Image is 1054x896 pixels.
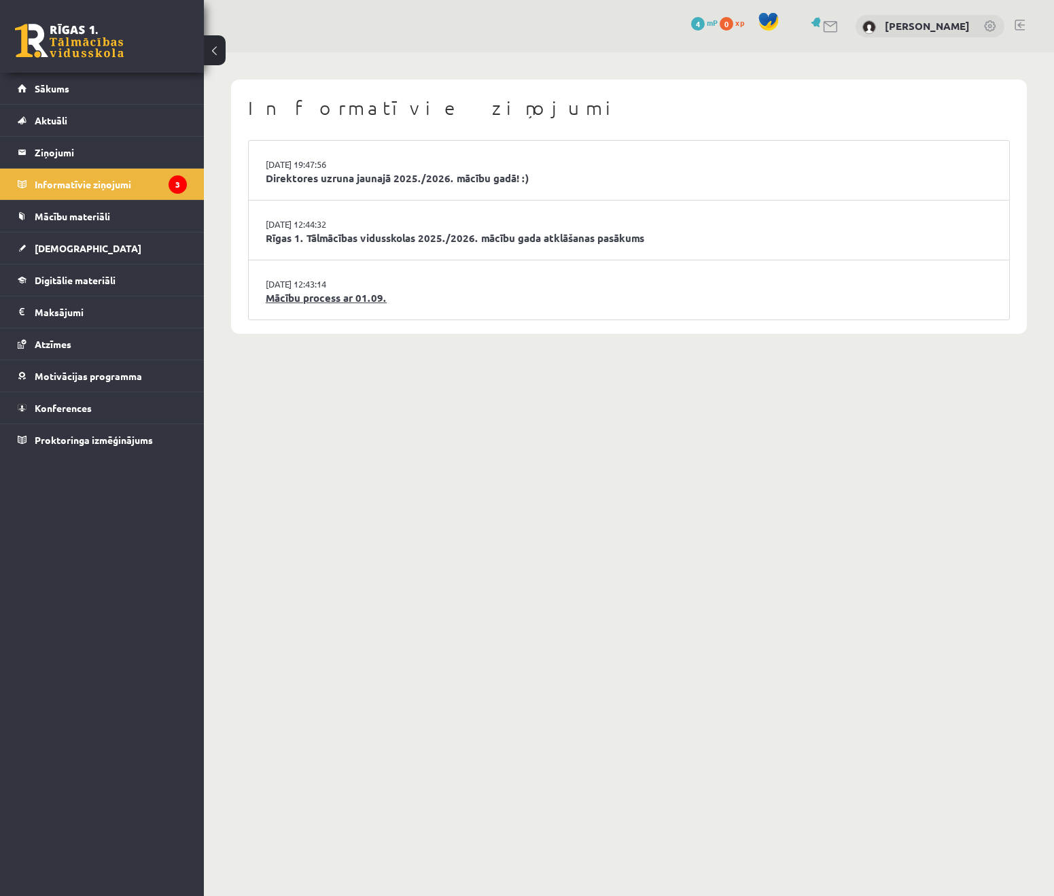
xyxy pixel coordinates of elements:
[248,97,1010,120] h1: Informatīvie ziņojumi
[18,105,187,136] a: Aktuāli
[18,424,187,455] a: Proktoringa izmēģinājums
[35,82,69,94] span: Sākums
[720,17,751,28] a: 0 xp
[707,17,718,28] span: mP
[35,210,110,222] span: Mācību materiāli
[18,264,187,296] a: Digitālie materiāli
[18,232,187,264] a: [DEMOGRAPHIC_DATA]
[35,338,71,350] span: Atzīmes
[169,175,187,194] i: 3
[18,392,187,424] a: Konferences
[35,434,153,446] span: Proktoringa izmēģinājums
[735,17,744,28] span: xp
[35,296,187,328] legend: Maksājumi
[691,17,718,28] a: 4 mP
[35,114,67,126] span: Aktuāli
[35,402,92,414] span: Konferences
[720,17,733,31] span: 0
[18,169,187,200] a: Informatīvie ziņojumi3
[266,218,368,231] a: [DATE] 12:44:32
[266,158,368,171] a: [DATE] 19:47:56
[15,24,124,58] a: Rīgas 1. Tālmācības vidusskola
[35,274,116,286] span: Digitālie materiāli
[862,20,876,34] img: Klāvs Krūziņš
[18,360,187,392] a: Motivācijas programma
[266,171,992,186] a: Direktores uzruna jaunajā 2025./2026. mācību gadā! :)
[18,201,187,232] a: Mācību materiāli
[18,296,187,328] a: Maksājumi
[35,137,187,168] legend: Ziņojumi
[266,290,992,306] a: Mācību process ar 01.09.
[691,17,705,31] span: 4
[18,137,187,168] a: Ziņojumi
[18,328,187,360] a: Atzīmes
[35,169,187,200] legend: Informatīvie ziņojumi
[266,277,368,291] a: [DATE] 12:43:14
[35,242,141,254] span: [DEMOGRAPHIC_DATA]
[885,19,970,33] a: [PERSON_NAME]
[266,230,992,246] a: Rīgas 1. Tālmācības vidusskolas 2025./2026. mācību gada atklāšanas pasākums
[18,73,187,104] a: Sākums
[35,370,142,382] span: Motivācijas programma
